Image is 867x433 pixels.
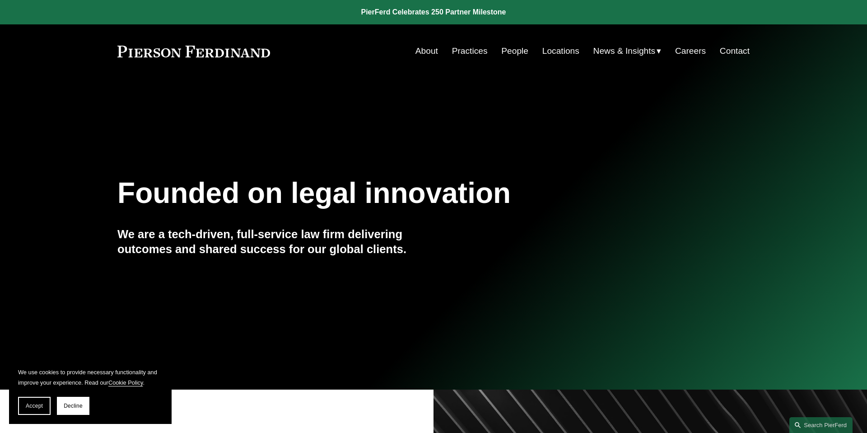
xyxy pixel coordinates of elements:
[593,42,662,60] a: folder dropdown
[64,403,83,409] span: Decline
[593,43,656,59] span: News & Insights
[57,397,89,415] button: Decline
[18,397,51,415] button: Accept
[415,42,438,60] a: About
[108,379,143,386] a: Cookie Policy
[542,42,579,60] a: Locations
[117,177,644,210] h1: Founded on legal innovation
[9,358,172,424] section: Cookie banner
[501,42,528,60] a: People
[117,227,433,256] h4: We are a tech-driven, full-service law firm delivering outcomes and shared success for our global...
[452,42,488,60] a: Practices
[18,367,163,388] p: We use cookies to provide necessary functionality and improve your experience. Read our .
[26,403,43,409] span: Accept
[789,417,853,433] a: Search this site
[675,42,706,60] a: Careers
[720,42,750,60] a: Contact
